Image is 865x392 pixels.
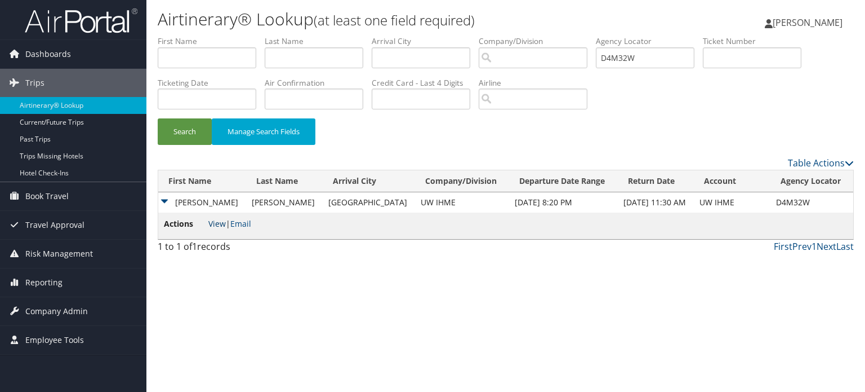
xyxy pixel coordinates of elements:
a: View [208,218,226,229]
td: UW IHME [694,192,771,213]
div: 1 to 1 of records [158,240,319,259]
td: D4M32W [770,192,853,213]
span: Employee Tools [25,326,84,354]
a: First [774,240,792,253]
label: Last Name [265,36,372,47]
label: Arrival City [372,36,479,47]
small: (at least one field required) [314,11,475,29]
span: Reporting [25,268,63,297]
label: Ticket Number [703,36,810,47]
button: Search [158,118,212,145]
label: First Name [158,36,265,47]
label: Airline [479,77,596,89]
span: 1 [192,240,197,253]
span: [PERSON_NAME] [773,16,842,29]
th: Account: activate to sort column ascending [694,170,771,192]
td: [DATE] 11:30 AM [618,192,693,213]
h1: Airtinerary® Lookup [158,7,622,31]
label: Credit Card - Last 4 Digits [372,77,479,89]
a: 1 [812,240,817,253]
span: Risk Management [25,240,93,268]
th: Arrival City: activate to sort column ascending [323,170,415,192]
label: Company/Division [479,36,596,47]
span: Dashboards [25,40,71,68]
th: Last Name: activate to sort column ascending [246,170,323,192]
label: Air Confirmation [265,77,372,89]
td: [PERSON_NAME] [158,192,246,213]
a: Prev [792,240,812,253]
span: Book Travel [25,182,69,210]
a: Next [817,240,836,253]
th: Departure Date Range: activate to sort column ascending [509,170,618,192]
span: | [208,218,251,229]
span: Company Admin [25,297,88,325]
td: UW IHME [415,192,509,213]
th: Return Date: activate to sort column ascending [618,170,693,192]
td: [PERSON_NAME] [246,192,323,213]
label: Agency Locator [596,36,703,47]
button: Manage Search Fields [212,118,315,145]
label: Ticketing Date [158,77,265,89]
span: Trips [25,69,44,97]
span: Actions [164,218,206,230]
img: airportal-logo.png [25,7,137,34]
th: Company/Division [415,170,509,192]
a: Table Actions [788,157,854,169]
td: [GEOGRAPHIC_DATA] [323,192,415,213]
a: Last [836,240,854,253]
th: Agency Locator: activate to sort column ascending [770,170,853,192]
a: Email [230,218,251,229]
a: [PERSON_NAME] [765,6,854,39]
span: Travel Approval [25,211,84,239]
td: [DATE] 8:20 PM [509,192,618,213]
th: First Name: activate to sort column ascending [158,170,246,192]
